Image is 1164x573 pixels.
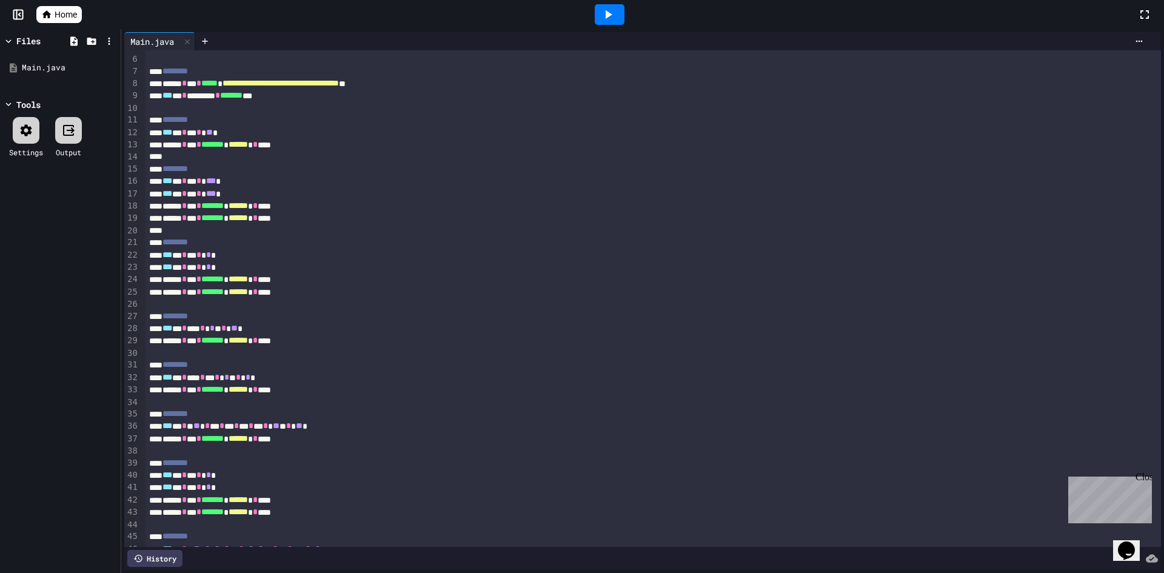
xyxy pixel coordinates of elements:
div: 20 [124,225,139,237]
div: 8 [124,78,139,90]
div: 29 [124,335,139,347]
div: Chat with us now!Close [5,5,84,77]
div: 28 [124,323,139,335]
div: Main.java [124,32,195,50]
div: 42 [124,494,139,506]
div: 37 [124,433,139,445]
div: Output [56,147,81,158]
div: Main.java [124,35,180,48]
div: 34 [124,397,139,409]
div: 44 [124,519,139,531]
div: 18 [124,200,139,212]
iframe: chat widget [1063,472,1152,523]
div: 11 [124,114,139,126]
a: Home [36,6,82,23]
div: 32 [124,372,139,384]
div: 40 [124,469,139,481]
div: 7 [124,65,139,78]
div: 43 [124,506,139,518]
div: 36 [124,420,139,432]
div: Tools [16,98,41,111]
div: 39 [124,457,139,469]
div: 31 [124,359,139,371]
div: 9 [124,90,139,102]
div: 12 [124,127,139,139]
div: Settings [9,147,43,158]
div: History [127,550,182,567]
div: 23 [124,261,139,273]
div: 24 [124,273,139,286]
div: 38 [124,445,139,457]
div: 33 [124,384,139,396]
div: 19 [124,212,139,224]
div: 41 [124,481,139,494]
div: 10 [124,102,139,115]
iframe: chat widget [1113,524,1152,561]
div: 13 [124,139,139,151]
div: 30 [124,347,139,360]
div: 25 [124,286,139,298]
div: 26 [124,298,139,310]
div: Main.java [22,62,116,74]
div: 27 [124,310,139,323]
div: 21 [124,236,139,249]
div: 45 [124,531,139,543]
div: 35 [124,408,139,420]
div: 17 [124,188,139,200]
div: 22 [124,249,139,261]
span: Home [55,8,77,21]
div: 6 [124,53,139,65]
div: 16 [124,175,139,187]
div: 46 [124,543,139,555]
div: Files [16,35,41,47]
div: 15 [124,163,139,175]
div: 14 [124,151,139,163]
